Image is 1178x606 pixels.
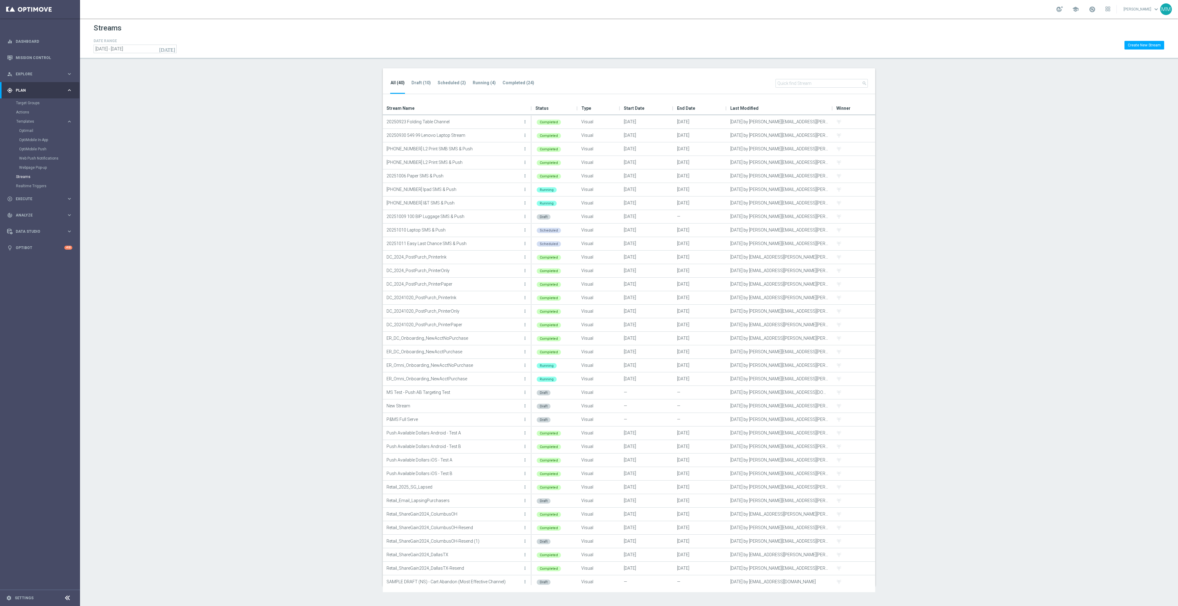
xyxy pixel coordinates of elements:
div: [DATE] [620,251,673,264]
input: Select date range [94,45,177,53]
div: — [673,575,727,588]
div: [DATE] [620,481,673,494]
div: [DATE] by [PERSON_NAME][EMAIL_ADDRESS][PERSON_NAME][PERSON_NAME][DOMAIN_NAME] [727,413,833,426]
div: — [673,386,727,399]
button: play_circle_outline Execute keyboard_arrow_right [7,196,73,201]
button: gps_fixed Plan keyboard_arrow_right [7,88,73,93]
i: more_vert [523,268,527,273]
a: Dashboard [16,33,72,50]
a: Actions [16,110,64,115]
i: more_vert [523,417,527,422]
div: Visual [578,183,620,196]
div: [DATE] by [PERSON_NAME][EMAIL_ADDRESS][PERSON_NAME][PERSON_NAME][DOMAIN_NAME] [727,372,833,386]
div: [DATE] [620,264,673,277]
button: more_vert [522,197,528,209]
div: Visual [578,278,620,291]
div: [DATE] by [EMAIL_ADDRESS][PERSON_NAME][PERSON_NAME][DOMAIN_NAME] [727,548,833,561]
div: [DATE] by [PERSON_NAME][EMAIL_ADDRESS][PERSON_NAME][PERSON_NAME][DOMAIN_NAME] [727,359,833,372]
i: more_vert [523,471,527,476]
div: [DATE] [673,494,727,507]
div: [DATE] by [PERSON_NAME][EMAIL_ADDRESS][PERSON_NAME][PERSON_NAME][DOMAIN_NAME] [727,440,833,453]
i: more_vert [523,430,527,435]
button: more_vert [522,278,528,290]
span: Explore [16,72,66,76]
div: [DATE] by [PERSON_NAME][EMAIL_ADDRESS][PERSON_NAME][PERSON_NAME][DOMAIN_NAME] [727,115,833,129]
i: more_vert [523,390,527,395]
div: [DATE] [620,372,673,386]
a: Web Push Notifications [19,156,64,161]
div: Visual [578,332,620,345]
span: Stream Name [387,102,415,114]
div: [DATE] [673,440,727,453]
div: Visual [578,535,620,548]
button: more_vert [522,264,528,277]
i: more_vert [523,539,527,544]
div: Templates [16,120,66,123]
div: Realtime Triggers [16,181,79,191]
span: school [1072,6,1079,13]
i: keyboard_arrow_right [66,119,72,125]
div: Visual [578,426,620,440]
div: [DATE] [620,169,673,183]
button: more_vert [522,562,528,574]
div: [DATE] by [EMAIL_ADDRESS][DOMAIN_NAME] [727,575,833,588]
div: [DATE] [673,196,727,210]
div: Optimail [19,126,79,135]
i: more_vert [523,336,527,341]
div: Analyze [7,212,66,218]
button: Mission Control [7,55,73,60]
div: [DATE] by [PERSON_NAME][EMAIL_ADDRESS][PERSON_NAME][PERSON_NAME][DOMAIN_NAME] [727,237,833,250]
button: more_vert [522,143,528,155]
div: [DATE] [620,454,673,467]
i: keyboard_arrow_right [66,196,72,202]
i: more_vert [523,214,527,219]
i: play_circle_outline [7,196,13,202]
div: Visual [578,372,620,386]
div: [DATE] [673,562,727,575]
div: Visual [578,237,620,250]
div: [DATE] [620,318,673,331]
div: Webpage Pop-up [19,163,79,172]
i: more_vert [523,309,527,314]
div: [DATE] by [PERSON_NAME][EMAIL_ADDRESS][PERSON_NAME][PERSON_NAME][DOMAIN_NAME] [727,305,833,318]
div: Visual [578,386,620,399]
button: more_vert [522,251,528,263]
i: keyboard_arrow_right [66,228,72,234]
button: equalizer Dashboard [7,39,73,44]
div: [DATE] [620,548,673,561]
span: Analyze [16,213,66,217]
div: [DATE] by [PERSON_NAME][EMAIL_ADDRESS][PERSON_NAME][PERSON_NAME][DOMAIN_NAME] [727,426,833,440]
div: Visual [578,156,620,169]
div: [DATE] [673,251,727,264]
button: Data Studio keyboard_arrow_right [7,229,73,234]
i: lightbulb [7,245,13,251]
div: [DATE] [620,196,673,210]
div: [DATE] by [PERSON_NAME][EMAIL_ADDRESS][DOMAIN_NAME] [727,386,833,399]
div: [DATE] [673,291,727,304]
div: [DATE] by [PERSON_NAME][EMAIL_ADDRESS][PERSON_NAME][PERSON_NAME][DOMAIN_NAME] [727,535,833,548]
div: [DATE] by [PERSON_NAME][EMAIL_ADDRESS][PERSON_NAME][PERSON_NAME][DOMAIN_NAME] [727,210,833,223]
span: Start Date [624,102,644,114]
div: [DATE] [620,467,673,480]
input: Quick find Stream [775,79,868,88]
div: [DATE] by [PERSON_NAME][EMAIL_ADDRESS][PERSON_NAME][PERSON_NAME][DOMAIN_NAME] [727,562,833,575]
div: [DATE] [673,156,727,169]
div: — [620,399,673,413]
div: [DATE] by [PERSON_NAME][EMAIL_ADDRESS][PERSON_NAME][PERSON_NAME][DOMAIN_NAME] [727,169,833,183]
div: [DATE] by [PERSON_NAME][EMAIL_ADDRESS][PERSON_NAME][PERSON_NAME][DOMAIN_NAME] [727,345,833,358]
div: [DATE] [620,535,673,548]
div: [DATE] by [PERSON_NAME][EMAIL_ADDRESS][PERSON_NAME][PERSON_NAME][DOMAIN_NAME] [727,454,833,467]
div: [DATE] [620,305,673,318]
i: keyboard_arrow_right [66,87,72,93]
div: lightbulb Optibot +10 [7,245,73,250]
i: more_vert [523,349,527,354]
i: keyboard_arrow_right [66,212,72,218]
div: [DATE] [620,494,673,507]
div: Visual [578,210,620,223]
div: [DATE] [620,508,673,521]
h1: Streams [94,24,122,33]
span: Execute [16,197,66,201]
div: [DATE] [673,467,727,480]
div: [DATE] [673,183,727,196]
